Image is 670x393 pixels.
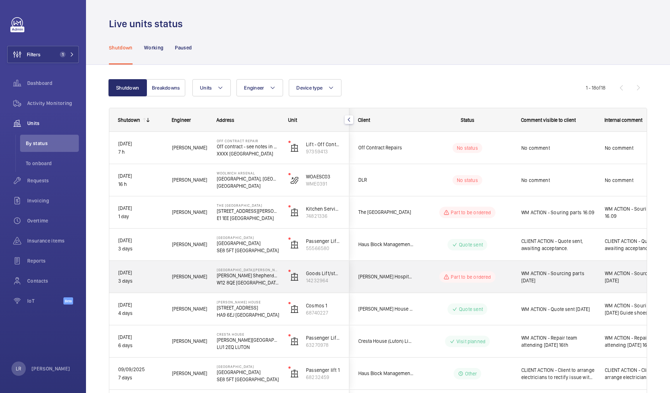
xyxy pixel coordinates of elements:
[521,177,595,184] span: No comment
[217,344,279,351] p: LU1 2EQ LUTON
[217,268,279,272] p: [GEOGRAPHIC_DATA][PERSON_NAME][PERSON_NAME]
[27,197,79,204] span: Invoicing
[32,365,70,372] p: [PERSON_NAME]
[172,337,207,345] span: [PERSON_NAME]
[27,277,79,284] span: Contacts
[27,297,63,305] span: IoT
[290,144,299,152] img: elevator.svg
[217,279,279,286] p: W12 8QE [GEOGRAPHIC_DATA]
[306,238,340,245] p: Passenger Lift 3
[172,117,191,123] span: Engineer
[192,79,231,96] button: Units
[358,240,413,249] span: Haus Block Management - [PERSON_NAME]
[306,309,340,316] p: 68740227
[290,176,299,184] img: escalator.svg
[118,204,163,212] p: [DATE]
[296,85,322,91] span: Device type
[306,270,340,277] p: Goods Lift/staff
[604,117,642,123] span: Internal comment
[108,79,147,96] button: Shutdown
[118,236,163,245] p: [DATE]
[27,257,79,264] span: Reports
[358,144,413,152] span: Off Contract Repairs
[521,238,595,252] span: CLIENT ACTION - Quote sent, awaiting acceptance.
[217,215,279,222] p: E1 1EE [GEOGRAPHIC_DATA]
[217,369,279,376] p: [GEOGRAPHIC_DATA]
[457,177,478,184] p: No status
[290,337,299,346] img: elevator.svg
[217,139,279,143] p: Off Contract Repair
[172,144,207,152] span: [PERSON_NAME]
[290,305,299,313] img: elevator.svg
[175,44,192,51] p: Paused
[217,207,279,215] p: [STREET_ADDRESS][PERSON_NAME]
[27,51,40,58] span: Filters
[306,173,340,180] p: WOAESC03
[358,208,413,216] span: The [GEOGRAPHIC_DATA]
[26,140,79,147] span: By status
[290,240,299,249] img: elevator.svg
[521,209,595,216] span: WM ACTION - Souring parts 16.09
[118,301,163,309] p: [DATE]
[144,44,163,51] p: Working
[172,273,207,281] span: [PERSON_NAME]
[217,143,279,150] p: Off contract - see notes in description
[306,245,340,252] p: 55566580
[200,85,212,91] span: Units
[27,100,79,107] span: Activity Monitoring
[118,341,163,350] p: 6 days
[118,245,163,253] p: 3 days
[521,334,595,349] span: WM ACTION - Repair team attending [DATE] 16th
[172,305,207,313] span: [PERSON_NAME]
[306,302,340,309] p: Cosmos 1
[27,120,79,127] span: Units
[118,212,163,221] p: 1 day
[27,217,79,224] span: Overtime
[217,336,279,344] p: [PERSON_NAME][GEOGRAPHIC_DATA]
[465,370,477,377] p: Other
[172,208,207,216] span: [PERSON_NAME]
[118,140,163,148] p: [DATE]
[217,182,279,190] p: [GEOGRAPHIC_DATA]
[288,117,341,123] div: Unit
[63,297,73,305] span: Beta
[459,306,483,313] p: Quote sent
[60,52,66,57] span: 1
[118,309,163,317] p: 4 days
[172,176,207,184] span: [PERSON_NAME]
[118,277,163,285] p: 3 days
[217,364,279,369] p: [GEOGRAPHIC_DATA]
[306,148,340,155] p: 97359413
[306,212,340,220] p: 74821336
[358,305,413,313] span: [PERSON_NAME] House Wembley Limited
[217,311,279,318] p: HA9 6EJ [GEOGRAPHIC_DATA]
[521,270,595,284] span: WM ACTION - Sourcing parts [DATE]
[596,85,601,91] span: of
[118,269,163,277] p: [DATE]
[118,148,163,156] p: 7 h
[306,205,340,212] p: Kitchen Service Lift
[109,17,187,30] h1: Live units status
[27,80,79,87] span: Dashboard
[358,369,413,378] span: Haus Block Management - [PERSON_NAME]
[217,175,279,182] p: [GEOGRAPHIC_DATA], [GEOGRAPHIC_DATA]
[217,376,279,383] p: SE8 5FT [GEOGRAPHIC_DATA]
[217,332,279,336] p: Cresta House
[521,306,595,313] span: WM ACTION - Quote sent [DATE]
[358,176,413,184] span: DLR
[306,366,340,374] p: Passenger lift 1
[216,117,234,123] span: Address
[27,177,79,184] span: Requests
[358,117,370,123] span: Client
[306,341,340,349] p: 63270978
[217,235,279,240] p: [GEOGRAPHIC_DATA]
[290,273,299,281] img: elevator.svg
[217,247,279,254] p: SE8 5FT [GEOGRAPHIC_DATA]
[457,144,478,152] p: No status
[7,46,79,63] button: Filters1
[118,117,140,123] div: Shutdown
[109,44,133,51] p: Shutdown
[118,365,163,374] p: 09/09/2025
[27,237,79,244] span: Insurance items
[306,374,340,381] p: 68232459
